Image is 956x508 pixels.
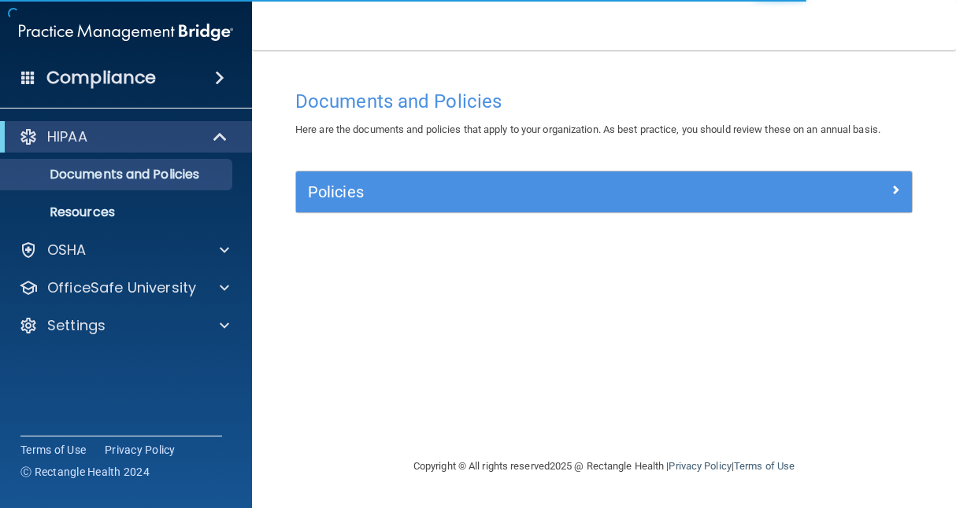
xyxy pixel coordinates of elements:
a: OSHA [19,241,229,260]
p: OSHA [47,241,87,260]
span: Here are the documents and policies that apply to your organization. As best practice, you should... [295,123,880,135]
a: OfficeSafe University [19,278,229,297]
span: Ⓒ Rectangle Health 2024 [20,464,150,480]
p: Settings [47,316,106,335]
a: Policies [308,179,900,204]
h4: Documents and Policies [295,91,913,112]
a: Terms of Use [734,460,795,472]
div: Copyright © All rights reserved 2025 @ Rectangle Health | | [317,441,891,491]
h4: Compliance [46,67,156,89]
a: Terms of Use [20,442,86,458]
img: PMB logo [19,17,233,48]
p: OfficeSafe University [47,278,196,297]
p: HIPAA [47,127,87,146]
h5: Policies [308,183,747,201]
p: Documents and Policies [10,167,225,182]
p: Resources [10,204,225,220]
a: Privacy Policy [669,460,731,472]
a: Privacy Policy [105,442,176,458]
a: Settings [19,316,229,335]
a: HIPAA [19,127,228,146]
